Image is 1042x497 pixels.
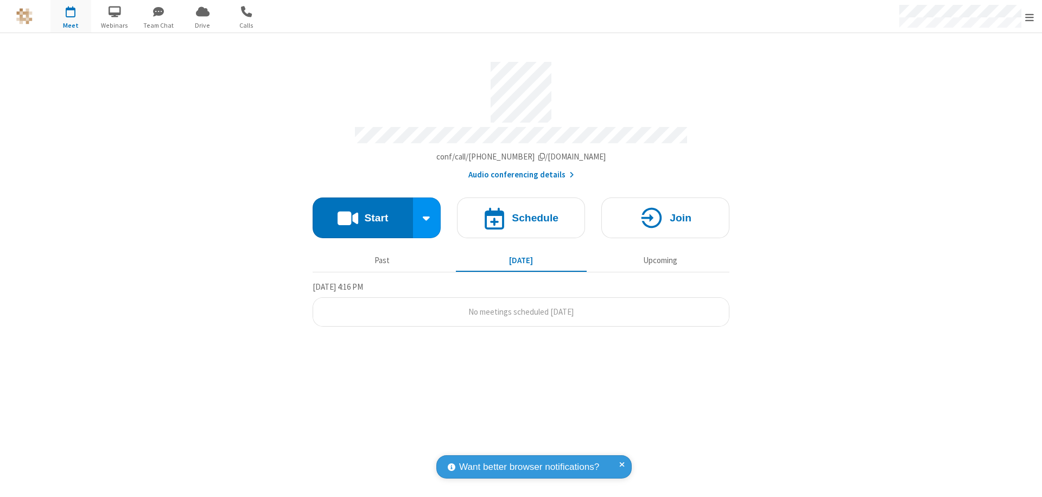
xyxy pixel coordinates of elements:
[436,151,606,162] span: Copy my meeting room link
[512,213,558,223] h4: Schedule
[436,151,606,163] button: Copy my meeting room linkCopy my meeting room link
[16,8,33,24] img: QA Selenium DO NOT DELETE OR CHANGE
[226,21,267,30] span: Calls
[94,21,135,30] span: Webinars
[468,307,574,317] span: No meetings scheduled [DATE]
[50,21,91,30] span: Meet
[457,197,585,238] button: Schedule
[313,197,413,238] button: Start
[138,21,179,30] span: Team Chat
[456,250,587,271] button: [DATE]
[468,169,574,181] button: Audio conferencing details
[601,197,729,238] button: Join
[413,197,441,238] div: Start conference options
[182,21,223,30] span: Drive
[595,250,726,271] button: Upcoming
[670,213,691,223] h4: Join
[313,281,729,327] section: Today's Meetings
[364,213,388,223] h4: Start
[317,250,448,271] button: Past
[313,282,363,292] span: [DATE] 4:16 PM
[459,460,599,474] span: Want better browser notifications?
[1015,469,1034,489] iframe: Chat
[313,54,729,181] section: Account details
